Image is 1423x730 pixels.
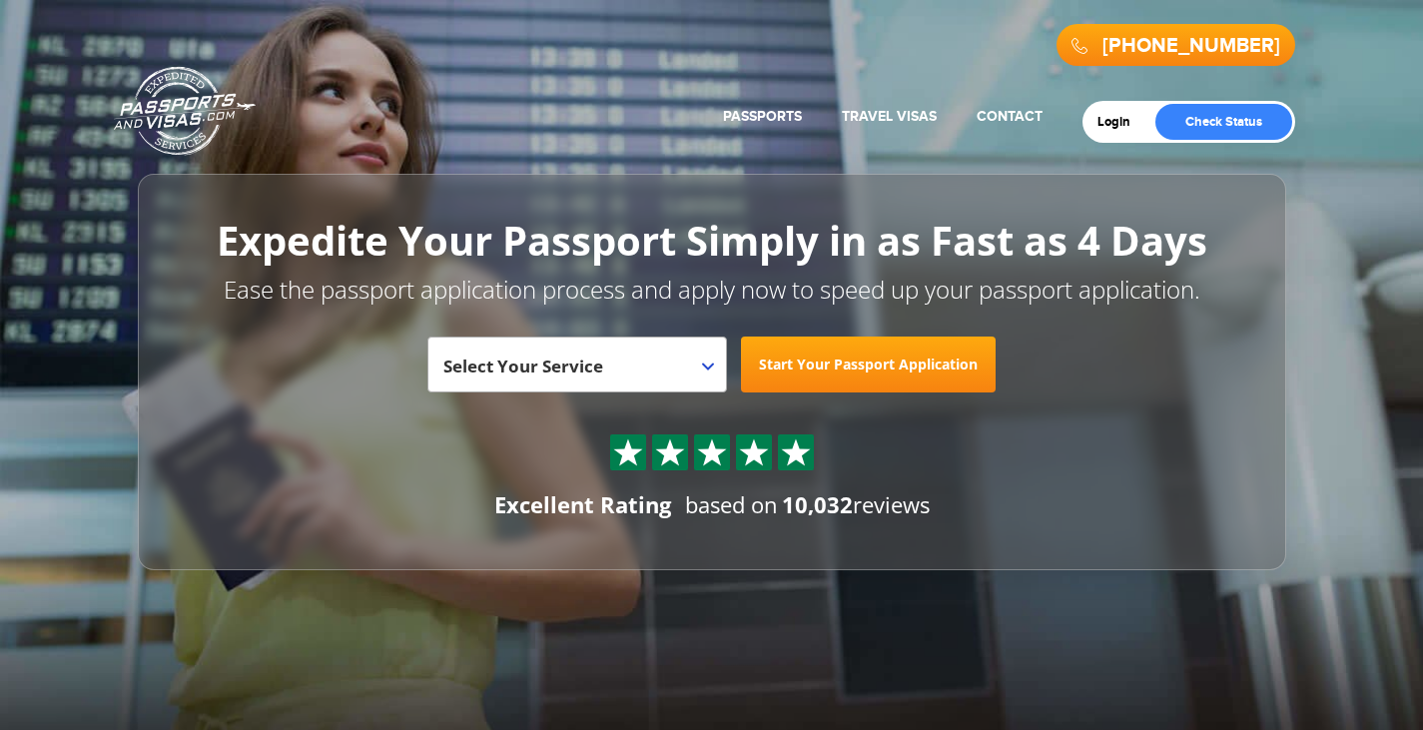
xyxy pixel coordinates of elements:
span: Select Your Service [427,337,727,392]
img: Sprite St [781,437,811,467]
a: Passports & [DOMAIN_NAME] [114,66,256,156]
div: Excellent Rating [494,489,671,520]
a: Start Your Passport Application [741,337,996,392]
strong: 10,032 [782,489,853,519]
img: Sprite St [613,437,643,467]
span: reviews [782,489,930,519]
h1: Expedite Your Passport Simply in as Fast as 4 Days [183,219,1241,263]
a: [PHONE_NUMBER] [1102,34,1280,58]
span: based on [685,489,778,519]
a: Contact [977,108,1043,125]
a: Passports [723,108,802,125]
span: Select Your Service [443,345,706,400]
span: Select Your Service [443,355,603,377]
a: Travel Visas [842,108,937,125]
img: Sprite St [697,437,727,467]
img: Sprite St [739,437,769,467]
a: Check Status [1155,104,1292,140]
a: Login [1097,114,1144,130]
img: Sprite St [655,437,685,467]
p: Ease the passport application process and apply now to speed up your passport application. [183,273,1241,307]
